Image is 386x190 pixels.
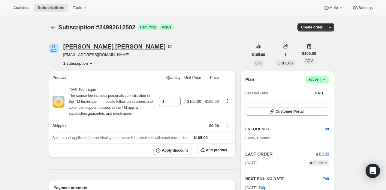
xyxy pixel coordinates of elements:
[245,107,329,116] button: Customer Portal
[301,25,322,30] span: Create order
[310,89,329,97] button: [DATE]
[49,71,157,84] th: Product
[249,51,269,59] button: $105.00
[209,123,219,128] span: $0.00
[358,5,373,10] span: Settings
[53,96,65,108] img: product img
[203,71,221,84] th: Price
[320,4,347,12] button: Help
[187,99,201,104] span: $105.00
[245,151,316,157] h2: LAST ORDER
[276,109,303,114] span: Customer Portal
[245,136,270,140] span: Every 1 month
[284,52,286,57] span: 1
[314,161,327,165] span: Fulfilled
[69,94,153,116] small: The course fee includes personalized instruction in the TM technique, immediate follow-up session...
[10,4,33,12] button: Analytics
[13,5,29,10] span: Analytics
[59,24,135,31] span: Subscription #24992612502
[157,71,182,84] th: Quantity
[49,43,59,53] span: Ira Yun
[38,5,64,10] span: Subscriptions
[252,52,265,57] span: $105.00
[63,60,94,66] button: Product actions
[255,61,262,65] span: LTV
[182,71,203,84] th: Unit Price
[162,25,172,30] span: Active
[316,151,329,157] button: #10109
[53,136,188,140] span: Sales tax (if applicable) is not displayed because it is calculated with each new order.
[140,25,156,30] span: Recurring
[281,51,290,59] button: 1
[245,76,254,82] h2: Plan
[69,4,92,12] button: Tools
[322,126,329,132] span: Edit
[278,61,293,65] span: ORDERS
[73,5,82,10] span: Tools
[305,59,313,63] span: AOV
[222,98,232,104] button: Product actions
[206,148,227,153] span: Add product
[366,164,380,178] div: Open Intercom Messenger
[34,4,68,12] button: Subscriptions
[330,5,338,10] span: Help
[309,76,327,82] span: Active
[222,122,232,128] button: Shipping actions
[245,176,322,182] h2: NEXT BILLING DATE
[205,99,219,104] span: $105.00
[245,90,268,96] span: Created Date
[198,146,231,154] button: Add product
[63,43,173,49] div: [PERSON_NAME] [PERSON_NAME]
[349,4,376,12] button: Settings
[49,119,157,132] th: Shipping
[63,52,173,58] span: [EMAIL_ADDRESS][DOMAIN_NAME]
[194,135,208,140] span: $105.00
[245,160,258,166] span: [DATE]
[245,186,266,190] span: [DATE] ·
[297,23,326,31] button: Create order
[314,91,326,96] span: [DATE]
[320,77,321,82] span: |
[316,152,329,156] a: #10109
[49,23,57,31] button: Subscriptions
[322,176,329,182] button: Edit
[162,148,188,153] span: Apply discount
[153,146,191,155] button: Apply discount
[65,87,155,117] div: TM® Technique
[319,124,333,134] button: Edit
[302,51,316,57] span: $105.00
[245,126,322,132] h2: FREQUENCY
